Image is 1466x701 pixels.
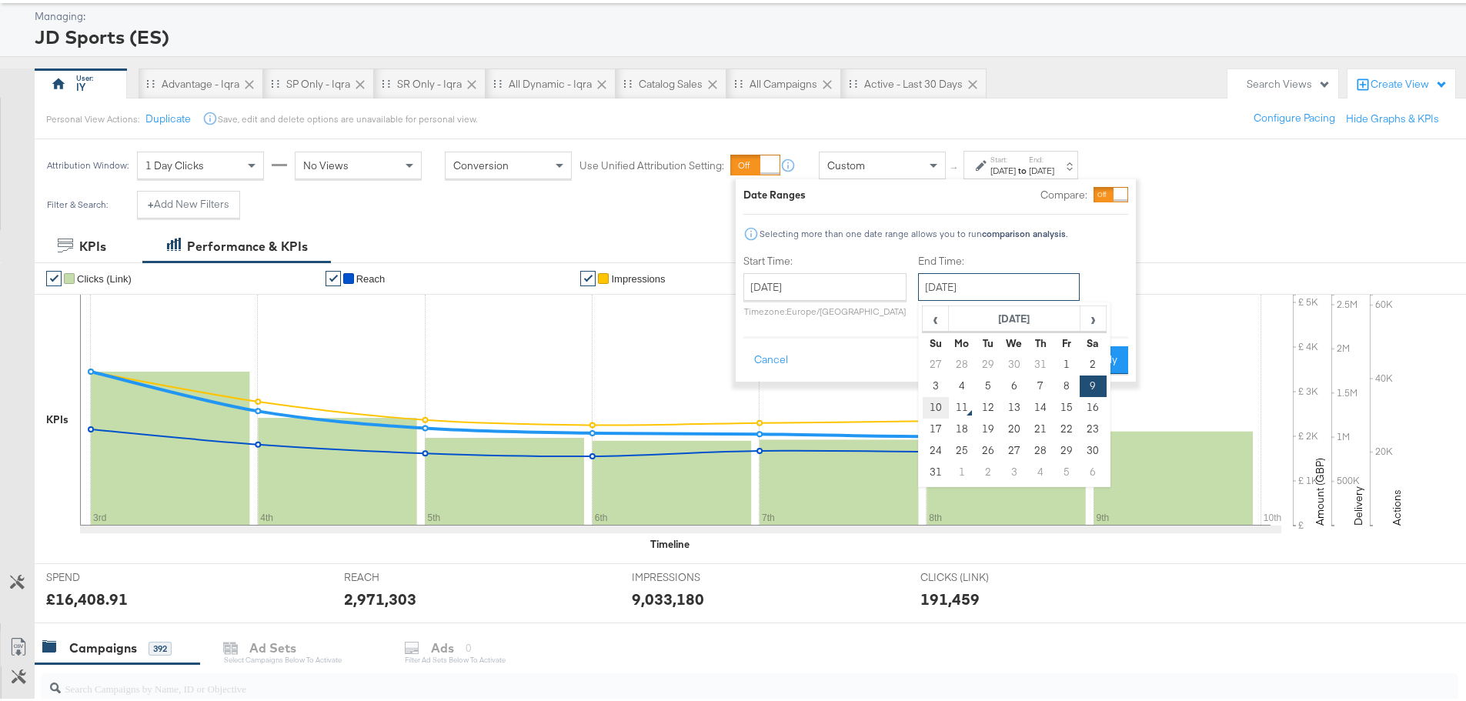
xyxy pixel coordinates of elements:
td: 30 [1080,437,1106,459]
td: 29 [975,351,1001,372]
span: Reach [356,270,386,282]
div: Catalog Sales [639,74,703,88]
th: Sa [1080,329,1106,351]
th: Fr [1054,329,1080,351]
span: Clicks (Link) [77,270,132,282]
strong: + [148,194,154,209]
th: [DATE] [949,303,1080,329]
span: SPEND [46,567,162,582]
div: 392 [149,639,172,653]
div: Create View [1371,74,1448,89]
td: 26 [975,437,1001,459]
div: Attribution Window: [46,157,129,168]
label: Start Time: [743,251,907,265]
div: Performance & KPIs [187,235,308,252]
td: 31 [1027,351,1054,372]
td: 2 [1080,351,1106,372]
td: 5 [975,372,1001,394]
div: Drag to reorder tab [623,76,632,85]
td: 13 [1001,394,1027,416]
div: Drag to reorder tab [849,76,857,85]
text: Amount (GBP) [1313,455,1327,522]
td: 31 [923,459,949,480]
td: 27 [923,351,949,372]
td: 12 [975,394,1001,416]
td: 18 [949,416,975,437]
td: 22 [1054,416,1080,437]
td: 14 [1027,394,1054,416]
td: 7 [1027,372,1054,394]
a: ✔ [326,268,341,283]
td: 2 [975,459,1001,480]
td: 3 [1001,459,1027,480]
td: 4 [949,372,975,394]
td: 24 [923,437,949,459]
div: [DATE] [990,162,1016,174]
label: End: [1029,152,1054,162]
td: 6 [1080,459,1106,480]
a: ✔ [580,268,596,283]
span: ‹ [923,304,947,327]
input: Search Campaigns by Name, ID or Objective [61,664,1328,694]
text: Delivery [1351,483,1365,522]
div: £16,408.91 [46,585,128,607]
td: 29 [1054,437,1080,459]
td: 21 [1027,416,1054,437]
div: Personal View Actions: [46,110,139,122]
div: Active - Last 30 Days [864,74,963,88]
div: Search Views [1247,74,1331,88]
div: All Campaigns [750,74,817,88]
p: Timezone: Europe/[GEOGRAPHIC_DATA] [743,302,907,314]
span: Custom [827,155,865,169]
div: 9,033,180 [632,585,704,607]
td: 11 [949,394,975,416]
div: [DATE] [1029,162,1054,174]
button: +Add New Filters [137,188,240,215]
text: Actions [1390,486,1404,522]
button: Duplicate [145,108,191,123]
div: JD Sports (ES) [35,21,1458,47]
div: Advantage - Iqra [162,74,239,88]
label: Compare: [1040,185,1087,199]
div: SR only - Iqra [397,74,462,88]
span: Impressions [611,270,665,282]
button: Configure Pacing [1243,102,1346,129]
div: Drag to reorder tab [734,76,743,85]
th: Th [1027,329,1054,351]
td: 23 [1080,416,1106,437]
span: IMPRESSIONS [632,567,747,582]
td: 20 [1001,416,1027,437]
label: Start: [990,152,1016,162]
th: Su [923,329,949,351]
div: Filter & Search: [46,196,109,207]
div: SP only - Iqra [286,74,350,88]
span: No Views [303,155,349,169]
td: 4 [1027,459,1054,480]
button: Cancel [743,343,799,371]
td: 10 [923,394,949,416]
div: KPIs [79,235,106,252]
div: 191,459 [920,585,980,607]
td: 28 [949,351,975,372]
td: 25 [949,437,975,459]
span: REACH [344,567,459,582]
th: We [1001,329,1027,351]
td: 9 [1080,372,1106,394]
td: 5 [1054,459,1080,480]
span: Conversion [453,155,509,169]
div: 2,971,303 [344,585,416,607]
td: 8 [1054,372,1080,394]
span: › [1081,304,1105,327]
button: Hide Graphs & KPIs [1346,108,1439,123]
div: All Dynamic - Iqra [509,74,592,88]
td: 17 [923,416,949,437]
div: Save, edit and delete options are unavailable for personal view. [218,110,477,122]
td: 30 [1001,351,1027,372]
strong: comparison analysis [982,225,1066,236]
div: Date Ranges [743,185,806,199]
label: Use Unified Attribution Setting: [579,155,724,170]
strong: to [1016,162,1029,173]
div: IY [76,77,85,92]
td: 6 [1001,372,1027,394]
label: End Time: [918,251,1086,265]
